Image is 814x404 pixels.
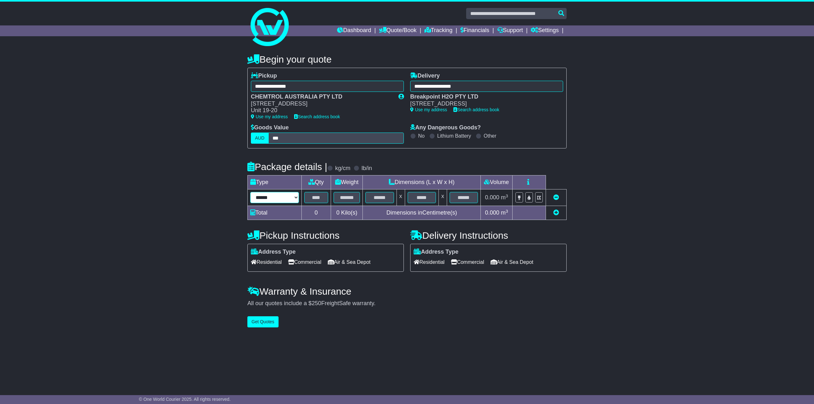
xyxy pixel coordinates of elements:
[379,25,417,36] a: Quote/Book
[248,206,302,220] td: Total
[251,249,296,256] label: Address Type
[506,194,508,198] sup: 3
[410,107,447,112] a: Use my address
[301,206,331,220] td: 0
[294,114,340,119] a: Search address book
[397,189,405,206] td: x
[553,194,559,201] a: Remove this item
[251,100,392,107] div: [STREET_ADDRESS]
[501,194,508,201] span: m
[414,249,459,256] label: Address Type
[251,124,289,131] label: Goods Value
[251,114,288,119] a: Use my address
[363,175,481,189] td: Dimensions (L x W x H)
[418,133,424,139] label: No
[480,175,512,189] td: Volume
[247,54,567,65] h4: Begin your quote
[410,230,567,241] h4: Delivery Instructions
[410,100,557,107] div: [STREET_ADDRESS]
[251,93,392,100] div: CHEMTROL AUSTRALIA PTY LTD
[336,209,340,216] span: 0
[247,230,404,241] h4: Pickup Instructions
[247,286,567,297] h4: Warranty & Insurance
[410,93,557,100] div: Breakpoint H2O PTY LTD
[453,107,499,112] a: Search address book
[251,107,392,114] div: Unit 19-20
[438,189,447,206] td: x
[451,257,484,267] span: Commercial
[491,257,534,267] span: Air & Sea Depot
[337,25,371,36] a: Dashboard
[363,206,481,220] td: Dimensions in Centimetre(s)
[139,397,231,402] span: © One World Courier 2025. All rights reserved.
[460,25,489,36] a: Financials
[328,257,371,267] span: Air & Sea Depot
[251,257,282,267] span: Residential
[484,133,496,139] label: Other
[248,175,302,189] td: Type
[247,316,279,327] button: Get Quotes
[410,72,440,79] label: Delivery
[485,194,499,201] span: 0.000
[531,25,559,36] a: Settings
[437,133,471,139] label: Lithium Battery
[506,209,508,214] sup: 3
[424,25,452,36] a: Tracking
[251,72,277,79] label: Pickup
[414,257,445,267] span: Residential
[485,209,499,216] span: 0.000
[247,161,327,172] h4: Package details |
[247,300,567,307] div: All our quotes include a $ FreightSafe warranty.
[312,300,321,306] span: 250
[288,257,321,267] span: Commercial
[501,209,508,216] span: m
[362,165,372,172] label: lb/in
[497,25,523,36] a: Support
[335,165,350,172] label: kg/cm
[301,175,331,189] td: Qty
[553,209,559,216] a: Add new item
[331,175,363,189] td: Weight
[331,206,363,220] td: Kilo(s)
[251,133,269,144] label: AUD
[410,124,481,131] label: Any Dangerous Goods?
